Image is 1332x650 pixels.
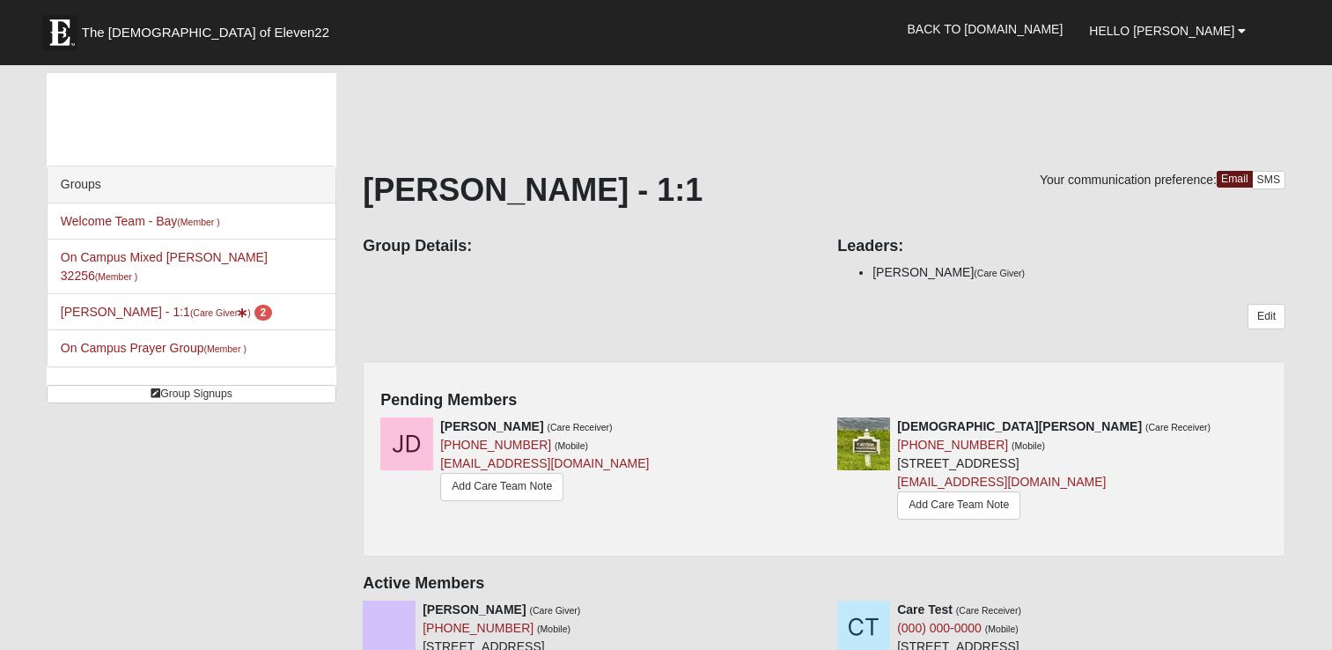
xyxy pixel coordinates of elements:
a: Add Care Team Note [440,473,563,500]
a: Back to [DOMAIN_NAME] [894,7,1076,51]
a: The [DEMOGRAPHIC_DATA] of Eleven22 [33,6,386,50]
small: (Care Receiver) [956,605,1021,616]
small: (Mobile) [1012,440,1045,451]
div: Groups [48,166,335,203]
h4: Pending Members [380,391,1268,410]
small: (Care Receiver) [548,422,613,432]
a: Edit [1247,304,1285,329]
span: The [DEMOGRAPHIC_DATA] of Eleven22 [82,24,329,41]
a: Hello [PERSON_NAME] [1076,9,1259,53]
small: (Care Giver) [974,268,1025,278]
small: (Member ) [203,343,246,354]
h4: Group Details: [363,237,811,256]
strong: [DEMOGRAPHIC_DATA][PERSON_NAME] [897,419,1142,433]
strong: [PERSON_NAME] [423,602,526,617]
a: [PHONE_NUMBER] [897,438,1008,452]
a: On Campus Prayer Group(Member ) [61,341,247,355]
a: Group Signups [47,385,336,403]
h4: Leaders: [837,237,1285,256]
small: (Member ) [177,217,219,227]
a: Email [1217,171,1253,188]
a: On Campus Mixed [PERSON_NAME] 32256(Member ) [61,250,268,283]
a: SMS [1252,171,1286,189]
small: (Care Giver ) [190,307,251,318]
h1: [PERSON_NAME] - 1:1 [363,171,1285,209]
small: (Mobile) [555,440,588,451]
span: number of pending members [254,305,273,321]
a: [PHONE_NUMBER] [440,438,551,452]
a: [PERSON_NAME] - 1:1(Care Giver) 2 [61,305,272,319]
a: [EMAIL_ADDRESS][DOMAIN_NAME] [897,475,1106,489]
div: [STREET_ADDRESS] [897,417,1211,525]
a: Add Care Team Note [897,491,1020,519]
span: Your communication preference: [1040,173,1217,187]
small: (Care Giver) [530,605,581,616]
h4: Active Members [363,574,1285,594]
span: Hello [PERSON_NAME] [1089,24,1234,38]
a: Welcome Team - Bay(Member ) [61,214,220,228]
a: [EMAIL_ADDRESS][DOMAIN_NAME] [440,456,649,470]
li: [PERSON_NAME] [872,263,1285,282]
small: (Care Receiver) [1145,422,1211,432]
strong: [PERSON_NAME] [440,419,543,433]
img: Eleven22 logo [42,15,77,50]
strong: Care Test [897,602,953,617]
small: (Member ) [95,271,137,282]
